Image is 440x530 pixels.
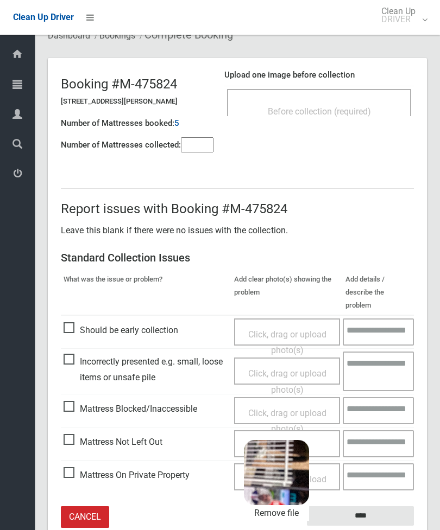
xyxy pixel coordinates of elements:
[64,467,190,483] span: Mattress On Private Property
[61,506,109,528] a: Cancel
[248,368,326,395] span: Click, drag or upload photo(s)
[61,77,213,91] h2: Booking #M-475824
[61,98,213,105] h5: [STREET_ADDRESS][PERSON_NAME]
[64,354,229,386] span: Incorrectly presented e.g. small, loose items or unsafe pile
[64,401,197,417] span: Mattress Blocked/Inaccessible
[244,505,309,521] a: Remove file
[61,252,414,264] h3: Standard Collection Issues
[48,30,90,41] a: Dashboard
[381,15,416,23] small: DRIVER
[248,329,326,356] span: Click, drag or upload photo(s)
[376,7,426,23] span: Clean Up
[174,119,179,128] h4: 5
[61,202,414,216] h2: Report issues with Booking #M-475824
[343,270,414,315] th: Add details / describe the problem
[13,9,74,25] a: Clean Up Driver
[268,106,371,117] span: Before collection (required)
[13,12,74,22] span: Clean Up Driver
[137,25,233,45] li: Complete Booking
[61,119,174,128] h4: Number of Mattresses booked:
[248,408,326,435] span: Click, drag or upload photo(s)
[61,270,231,315] th: What was the issue or problem?
[224,71,414,80] h4: Upload one image before collection
[231,270,343,315] th: Add clear photo(s) showing the problem
[61,222,414,239] p: Leave this blank if there were no issues with the collection.
[64,434,162,450] span: Mattress Not Left Out
[99,30,135,41] a: Bookings
[64,322,178,339] span: Should be early collection
[61,141,181,150] h4: Number of Mattresses collected:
